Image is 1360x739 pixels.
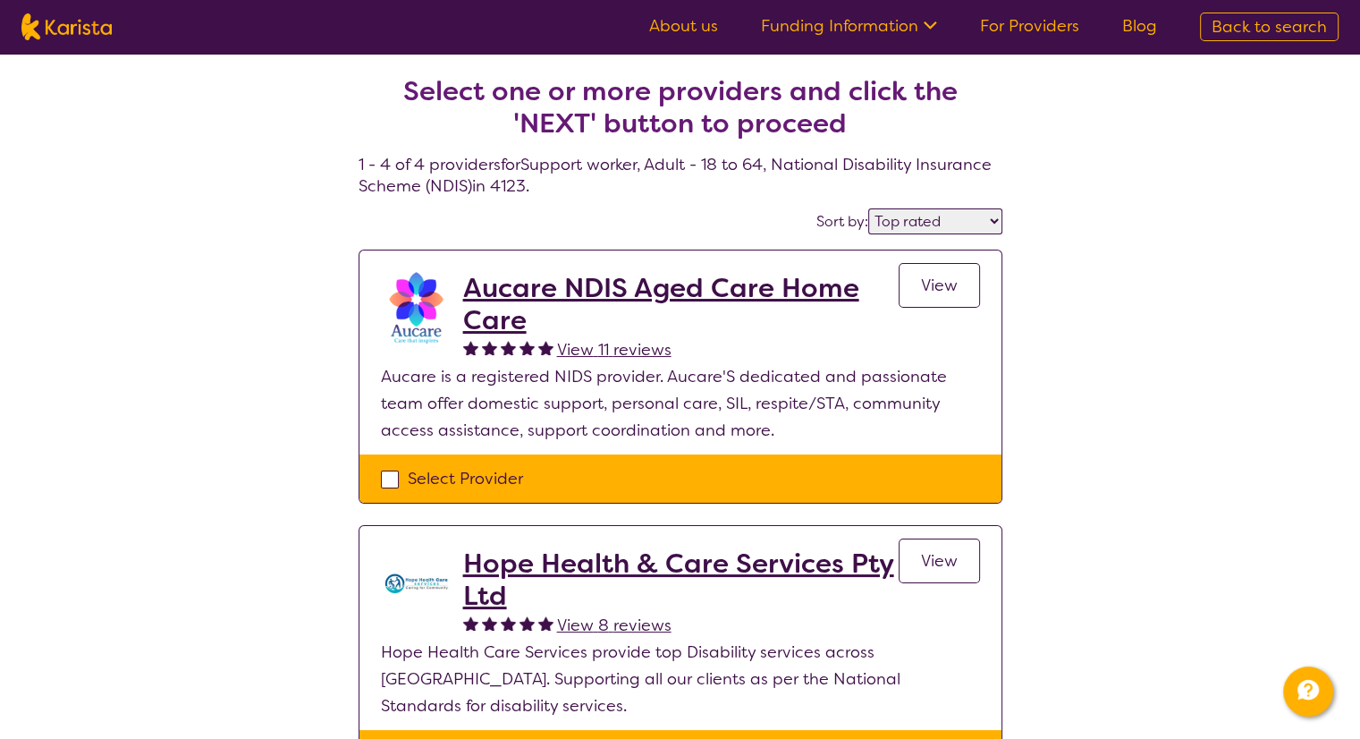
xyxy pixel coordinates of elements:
[501,616,516,631] img: fullstar
[520,616,535,631] img: fullstar
[538,616,553,631] img: fullstar
[381,363,980,444] p: Aucare is a registered NIDS provider. Aucare'S dedicated and passionate team offer domestic suppo...
[359,32,1002,197] h4: 1 - 4 of 4 providers for Support worker , Adult - 18 to 64 , National Disability Insurance Scheme...
[482,616,497,631] img: fullstar
[1283,667,1333,717] button: Channel Menu
[1200,13,1339,41] a: Back to search
[381,548,452,619] img: ts6kn0scflc8jqbskg2q.jpg
[538,340,553,355] img: fullstar
[1122,15,1157,37] a: Blog
[463,340,478,355] img: fullstar
[463,272,899,336] a: Aucare NDIS Aged Care Home Care
[899,263,980,308] a: View
[557,339,672,361] span: View 11 reviews
[520,340,535,355] img: fullstar
[482,340,497,355] img: fullstar
[980,15,1079,37] a: For Providers
[1212,16,1327,38] span: Back to search
[381,639,980,719] p: Hope Health Care Services provide top Disability services across [GEOGRAPHIC_DATA]. Supporting al...
[649,15,718,37] a: About us
[463,548,899,612] a: Hope Health & Care Services Pty Ltd
[921,550,958,572] span: View
[557,615,672,636] span: View 8 reviews
[501,340,516,355] img: fullstar
[463,616,478,631] img: fullstar
[761,15,937,37] a: Funding Information
[21,13,112,40] img: Karista logo
[380,75,981,140] h2: Select one or more providers and click the 'NEXT' button to proceed
[921,275,958,296] span: View
[899,539,980,583] a: View
[381,272,452,344] img: pxtnkcyzh0s3chkr6hsj.png
[557,612,672,639] a: View 8 reviews
[557,336,672,363] a: View 11 reviews
[816,212,868,231] label: Sort by:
